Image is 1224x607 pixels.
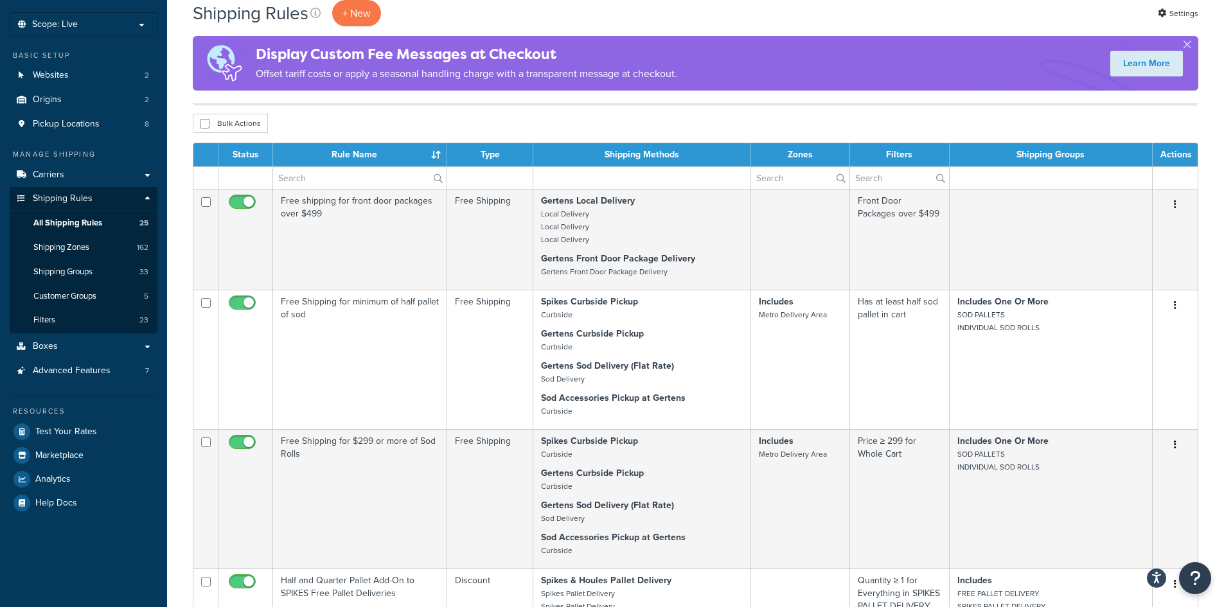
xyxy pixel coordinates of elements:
strong: Gertens Sod Delivery (Flat Rate) [541,498,674,512]
th: Type [447,143,533,166]
span: Marketplace [35,450,84,461]
span: Shipping Groups [33,267,93,277]
p: Offset tariff costs or apply a seasonal handling charge with a transparent message at checkout. [256,65,677,83]
td: Free Shipping for $299 or more of Sod Rolls [273,429,447,568]
span: Scope: Live [32,19,78,30]
small: Metro Delivery Area [759,309,827,321]
td: Has at least half sod pallet in cart [850,290,950,429]
td: Free Shipping [447,290,533,429]
li: Filters [10,308,157,332]
strong: Gertens Local Delivery [541,194,635,207]
strong: Gertens Sod Delivery (Flat Rate) [541,359,674,373]
a: Shipping Rules [10,187,157,211]
strong: Sod Accessories Pickup at Gertens [541,391,686,405]
span: 162 [137,242,148,253]
small: Local Delivery Local Delivery Local Delivery [541,208,589,245]
li: Customer Groups [10,285,157,308]
th: Zones [751,143,850,166]
button: Bulk Actions [193,114,268,133]
td: Free Shipping for minimum of half pallet of sod [273,290,447,429]
a: Filters 23 [10,308,157,332]
h1: Shipping Rules [193,1,308,26]
span: Analytics [35,474,71,485]
span: Filters [33,315,55,326]
strong: Includes [759,434,794,448]
a: Test Your Rates [10,420,157,443]
span: Carriers [33,170,64,180]
input: Search [751,167,849,189]
a: Origins 2 [10,88,157,112]
li: Shipping Rules [10,187,157,333]
span: Shipping Rules [33,193,93,204]
span: 33 [139,267,148,277]
a: Shipping Zones 162 [10,236,157,260]
h4: Display Custom Fee Messages at Checkout [256,44,677,65]
span: Origins [33,94,62,105]
span: Shipping Zones [33,242,89,253]
img: duties-banner-06bc72dcb5fe05cb3f9472aba00be2ae8eb53ab6f0d8bb03d382ba314ac3c341.png [193,36,256,91]
small: Curbside [541,405,572,417]
small: SOD PALLETS INDIVIDUAL SOD ROLLS [957,448,1040,473]
small: SOD PALLETS INDIVIDUAL SOD ROLLS [957,309,1040,333]
td: Free Shipping [447,429,533,568]
th: Actions [1153,143,1198,166]
span: Websites [33,70,69,81]
a: Advanced Features 7 [10,359,157,383]
span: Advanced Features [33,365,111,376]
a: Analytics [10,468,157,491]
span: 2 [145,70,149,81]
td: Free Shipping [447,189,533,290]
li: Pickup Locations [10,112,157,136]
a: Carriers [10,163,157,187]
li: Shipping Zones [10,236,157,260]
a: Settings [1158,4,1198,22]
th: Shipping Methods [533,143,751,166]
small: Metro Delivery Area [759,448,827,460]
a: Boxes [10,335,157,358]
strong: Spikes & Houles Pallet Delivery [541,574,671,587]
small: Curbside [541,341,572,353]
th: Shipping Groups [950,143,1153,166]
li: Advanced Features [10,359,157,383]
td: Price ≥ 299 for Whole Cart [850,429,950,568]
strong: Gertens Curbside Pickup [541,327,644,340]
a: Customer Groups 5 [10,285,157,308]
span: 2 [145,94,149,105]
div: Manage Shipping [10,149,157,160]
small: Curbside [541,309,572,321]
span: Test Your Rates [35,427,97,437]
th: Status [218,143,273,166]
span: Help Docs [35,498,77,509]
th: Filters [850,143,950,166]
td: Free shipping for front door packages over $499 [273,189,447,290]
strong: Gertens Curbside Pickup [541,466,644,480]
a: Marketplace [10,444,157,467]
small: Curbside [541,448,572,460]
li: All Shipping Rules [10,211,157,235]
strong: Sod Accessories Pickup at Gertens [541,531,686,544]
strong: Includes One Or More [957,295,1049,308]
span: Boxes [33,341,58,352]
a: Learn More [1110,51,1183,76]
span: Customer Groups [33,291,96,302]
strong: Includes [957,574,992,587]
span: All Shipping Rules [33,218,102,229]
small: Sod Delivery [541,513,585,524]
span: 25 [139,218,148,229]
span: 7 [145,365,149,376]
span: 5 [144,291,148,302]
a: Websites 2 [10,64,157,87]
span: Pickup Locations [33,119,100,130]
span: 8 [145,119,149,130]
strong: Includes One Or More [957,434,1049,448]
div: Resources [10,406,157,417]
li: Help Docs [10,491,157,515]
strong: Includes [759,295,794,308]
td: Front Door Packages over $499 [850,189,950,290]
strong: Spikes Curbside Pickup [541,434,638,448]
strong: Gertens Front Door Package Delivery [541,252,695,265]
